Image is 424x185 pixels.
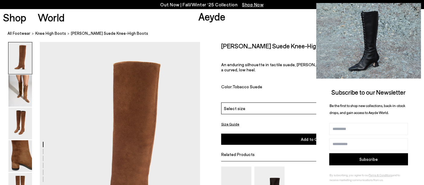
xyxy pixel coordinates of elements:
img: Willa Suede Knee-High Boots - Image 3 [8,108,32,139]
nav: breadcrumb [8,25,424,42]
span: Navigate to /collections/new-in [242,2,264,7]
img: Willa Suede Knee-High Boots - Image 4 [8,140,32,172]
span: Select size [224,105,245,112]
span: [PERSON_NAME] Suede Knee-High Boots [71,30,148,37]
span: knee high boots [35,31,66,36]
img: Willa Suede Knee-High Boots - Image 1 [8,42,32,74]
img: 2a6287a1333c9a56320fd6e7b3c4a9a9.jpg [316,3,421,79]
span: Subscribe to our Newsletter [332,88,406,96]
a: Aeyde [198,10,225,23]
a: knee high boots [35,30,66,37]
p: Out Now | Fall/Winter ‘25 Collection [161,1,264,8]
a: Shop [3,12,26,23]
button: Size Guide [221,120,239,128]
h2: [PERSON_NAME] Suede Knee-High Boots [221,42,337,50]
a: World [38,12,65,23]
span: By subscribing, you agree to our [330,173,369,177]
span: Tobacco Suede [232,84,262,89]
div: Color: [221,84,363,91]
img: Willa Suede Knee-High Boots - Image 2 [8,75,32,107]
span: Be the first to shop new collections, back-in-stock drops, and gain access to Aeyde World. [330,103,405,115]
button: Subscribe [329,153,408,165]
span: Related Products [221,152,255,157]
a: All Footwear [8,30,30,37]
span: Add to Cart [301,137,323,142]
a: Terms & Conditions [369,173,392,177]
button: Add to Cart [221,134,403,145]
span: An enduring silhouette in tactile suede, [PERSON_NAME] hits just below the knee and rests on a cu... [221,62,402,72]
